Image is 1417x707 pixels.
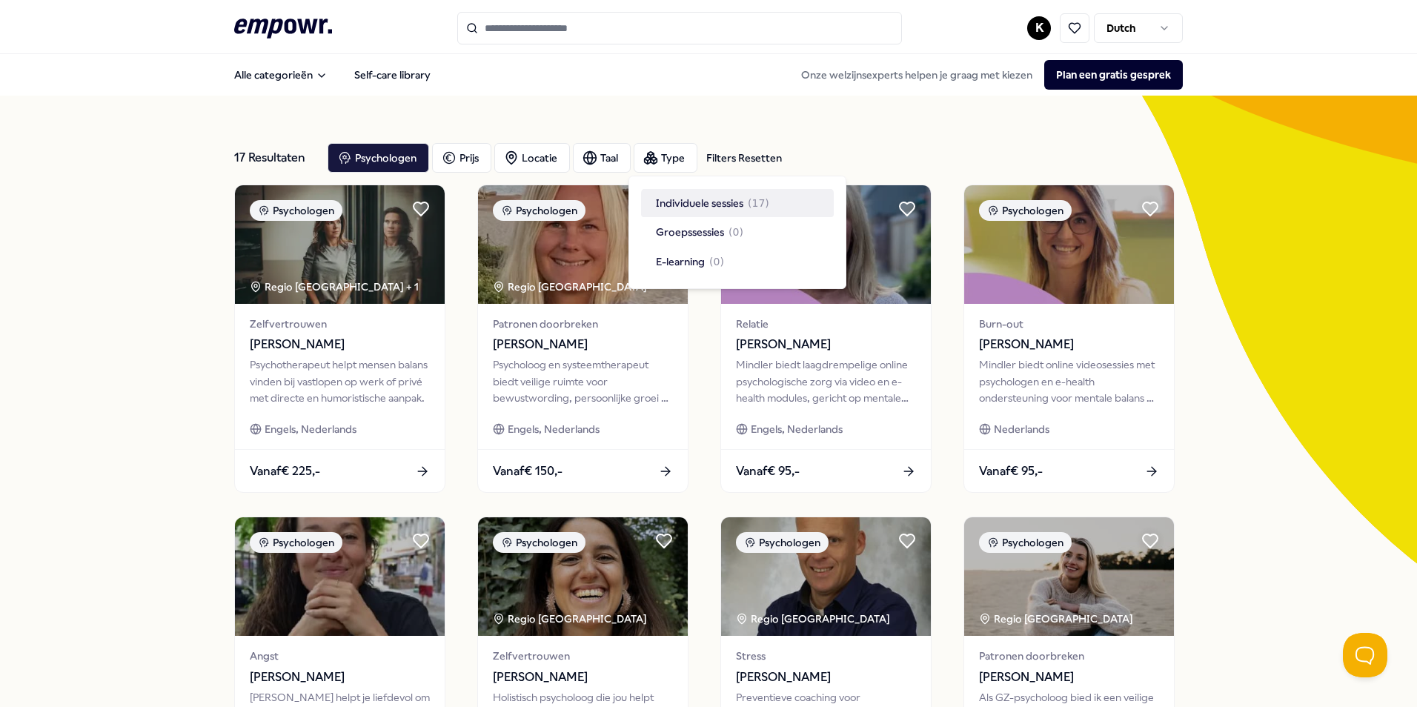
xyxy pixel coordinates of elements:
[494,143,570,173] button: Locatie
[222,60,339,90] button: Alle categorieën
[250,200,342,221] div: Psychologen
[736,668,916,687] span: [PERSON_NAME]
[1027,16,1051,40] button: K
[493,279,649,295] div: Regio [GEOGRAPHIC_DATA]
[979,668,1159,687] span: [PERSON_NAME]
[979,648,1159,664] span: Patronen doorbreken
[250,335,430,354] span: [PERSON_NAME]
[736,532,829,553] div: Psychologen
[736,648,916,664] span: Stress
[979,611,1135,627] div: Regio [GEOGRAPHIC_DATA]
[478,517,688,636] img: package image
[736,356,916,406] div: Mindler biedt laagdrempelige online psychologische zorg via video en e-health modules, gericht op...
[573,143,631,173] button: Taal
[979,462,1043,481] span: Vanaf € 95,-
[656,253,705,270] span: E-learning
[979,316,1159,332] span: Burn-out
[457,12,902,44] input: Search for products, categories or subcategories
[656,224,724,240] span: Groepssessies
[222,60,442,90] nav: Main
[477,185,688,493] a: package imagePsychologenRegio [GEOGRAPHIC_DATA] Patronen doorbreken[PERSON_NAME]Psycholoog en sys...
[963,185,1175,493] a: package imagePsychologenBurn-out[PERSON_NAME]Mindler biedt online videosessies met psychologen en...
[729,224,743,240] span: ( 0 )
[994,421,1049,437] span: Nederlands
[478,185,688,304] img: package image
[964,517,1174,636] img: package image
[709,253,724,270] span: ( 0 )
[964,185,1174,304] img: package image
[265,421,356,437] span: Engels, Nederlands
[493,316,673,332] span: Patronen doorbreken
[736,611,892,627] div: Regio [GEOGRAPHIC_DATA]
[1044,60,1183,90] button: Plan een gratis gesprek
[493,648,673,664] span: Zelfvertrouwen
[751,421,843,437] span: Engels, Nederlands
[493,335,673,354] span: [PERSON_NAME]
[493,462,563,481] span: Vanaf € 150,-
[736,335,916,354] span: [PERSON_NAME]
[493,200,585,221] div: Psychologen
[493,668,673,687] span: [PERSON_NAME]
[234,143,316,173] div: 17 Resultaten
[656,195,743,211] span: Individuele sessies
[234,185,445,493] a: package imagePsychologenRegio [GEOGRAPHIC_DATA] + 1Zelfvertrouwen[PERSON_NAME]Psychotherapeut hel...
[493,611,649,627] div: Regio [GEOGRAPHIC_DATA]
[736,316,916,332] span: Relatie
[634,143,697,173] button: Type
[748,195,769,211] span: ( 17 )
[250,279,419,295] div: Regio [GEOGRAPHIC_DATA] + 1
[736,462,800,481] span: Vanaf € 95,-
[493,532,585,553] div: Psychologen
[789,60,1183,90] div: Onze welzijnsexperts helpen je graag met kiezen
[641,188,834,276] div: Suggestions
[1343,633,1387,677] iframe: Help Scout Beacon - Open
[706,150,782,166] div: Filters Resetten
[508,421,600,437] span: Engels, Nederlands
[250,648,430,664] span: Angst
[250,668,430,687] span: [PERSON_NAME]
[328,143,429,173] button: Psychologen
[250,532,342,553] div: Psychologen
[250,356,430,406] div: Psychotherapeut helpt mensen balans vinden bij vastlopen op werk of privé met directe en humorist...
[250,316,430,332] span: Zelfvertrouwen
[979,335,1159,354] span: [PERSON_NAME]
[342,60,442,90] a: Self-care library
[235,517,445,636] img: package image
[493,356,673,406] div: Psycholoog en systeemtherapeut biedt veilige ruimte voor bewustwording, persoonlijke groei en men...
[720,185,932,493] a: package imagePsychologenRelatie[PERSON_NAME]Mindler biedt laagdrempelige online psychologische zo...
[979,200,1072,221] div: Psychologen
[979,532,1072,553] div: Psychologen
[250,462,320,481] span: Vanaf € 225,-
[432,143,491,173] button: Prijs
[235,185,445,304] img: package image
[721,517,931,636] img: package image
[979,356,1159,406] div: Mindler biedt online videosessies met psychologen en e-health ondersteuning voor mentale balans e...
